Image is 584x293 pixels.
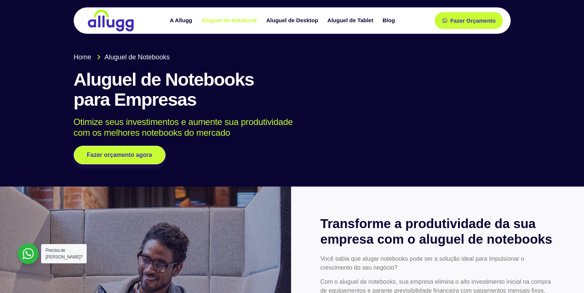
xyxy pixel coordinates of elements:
[379,14,400,27] a: Blog
[320,216,554,247] h2: Transforme a produtividade da sua empresa com o aluguel de notebooks
[263,14,324,27] a: Aluguel de Desktop
[320,254,554,272] p: Você sabia que alugar notebooks pode ser a solução ideal para impulsionar o crescimento do seu ne...
[103,52,170,62] span: Aluguel de Notebooks
[74,117,500,138] p: Otimize seus investimentos e aumente sua produtividade com os melhores notebooks do mercado
[198,14,263,27] a: Aluguel de Notebook
[74,52,91,62] span: Home
[87,152,152,158] span: Fazer orçamento agora
[166,14,198,27] a: A Allugg
[324,14,379,27] a: Aluguel de Tablet
[74,70,511,110] h1: Aluguel de Notebooks para Empresas
[450,18,496,23] span: Fazer Orçamento
[547,257,584,293] iframe: Chat Widget
[435,12,503,29] a: Fazer Orçamento
[87,9,135,32] img: locação de TI é Allugg
[46,248,83,260] span: Precisa de [PERSON_NAME]?
[74,146,166,164] a: Fazer orçamento agora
